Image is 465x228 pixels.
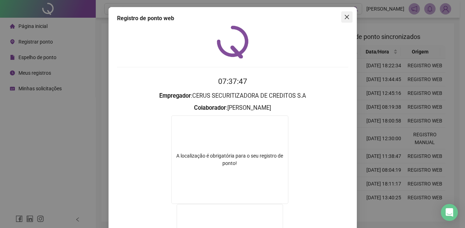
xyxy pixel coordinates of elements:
[341,11,353,23] button: Close
[117,14,348,23] div: Registro de ponto web
[441,204,458,221] div: Open Intercom Messenger
[344,14,350,20] span: close
[194,104,226,111] strong: Colaborador
[117,91,348,101] h3: : CERUS SECURITIZADORA DE CREDITOS S.A
[117,103,348,113] h3: : [PERSON_NAME]
[159,92,191,99] strong: Empregador
[217,25,249,58] img: QRPoint
[218,77,247,86] time: 07:37:47
[172,152,288,167] div: A localização é obrigatória para o seu registro de ponto!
